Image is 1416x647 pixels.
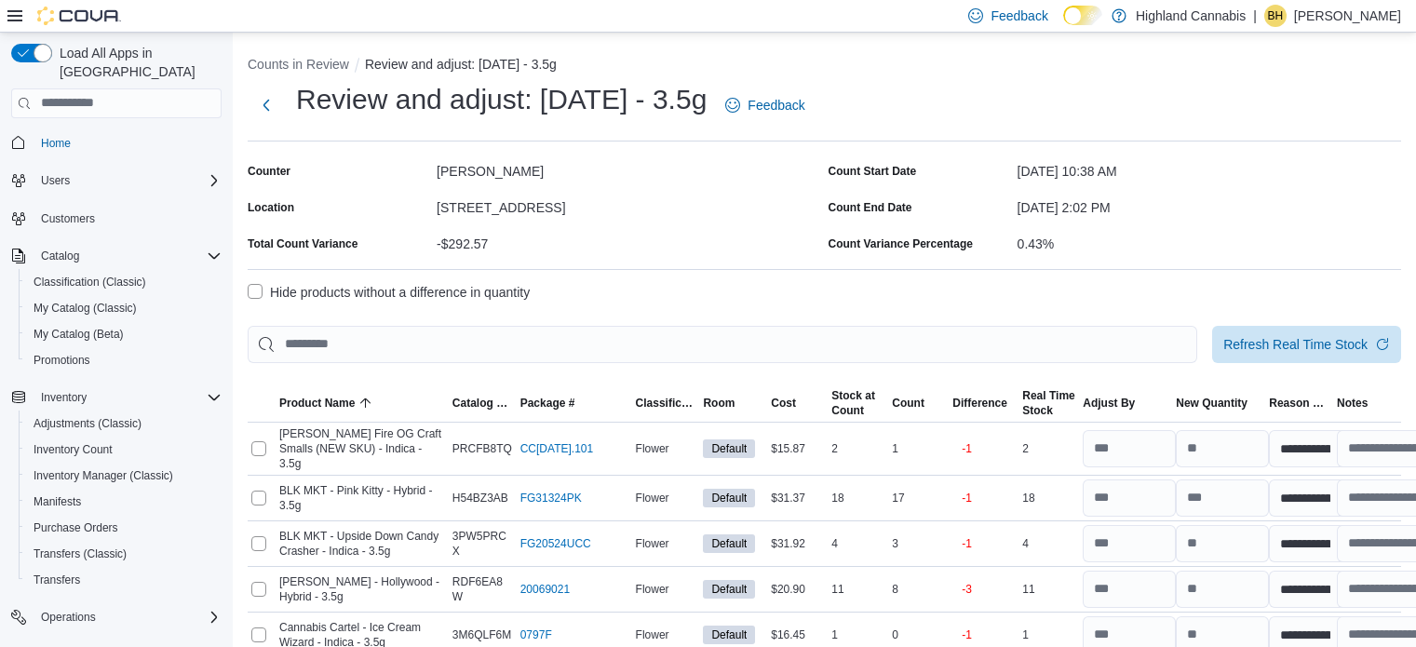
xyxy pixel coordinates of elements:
div: New Quantity [1176,396,1247,411]
p: | [1253,5,1257,27]
a: 20069021 [520,582,570,597]
span: Inventory [41,390,87,405]
div: Difference [952,396,1007,411]
button: Refresh Real Time Stock [1212,326,1401,363]
button: Users [4,168,229,194]
span: Catalog [34,245,222,267]
span: Transfers (Classic) [34,546,127,561]
div: 2 [828,438,888,460]
span: Inventory Count [26,438,222,461]
button: Product Name [276,392,449,414]
span: My Catalog (Beta) [34,327,124,342]
span: Inventory Count [34,442,113,457]
span: Users [34,169,222,192]
span: Feedback [991,7,1047,25]
button: Transfers [19,567,229,593]
div: 1 [888,438,949,460]
span: Manifests [34,494,81,509]
span: Transfers [34,573,80,587]
input: Dark Mode [1063,6,1102,25]
button: Classification (Classic) [19,269,229,295]
a: Transfers [26,569,88,591]
span: Room [703,396,735,411]
button: Manifests [19,489,229,515]
span: Adjust By [1083,396,1135,411]
span: Operations [41,610,96,625]
a: FG31324PK [520,491,582,505]
a: Transfers (Classic) [26,543,134,565]
a: Manifests [26,491,88,513]
span: My Catalog (Classic) [26,297,222,319]
span: Promotions [34,353,90,368]
input: This is a search bar. After typing your query, hit enter to filter the results lower in the page. [248,326,1197,363]
span: PRCFB8TQ [452,441,512,456]
button: Home [4,129,229,156]
button: Counts in Review [248,57,349,72]
span: Feedback [748,96,804,115]
a: My Catalog (Classic) [26,297,144,319]
span: Default [703,489,755,507]
div: 0 [888,624,949,646]
span: Default [703,534,755,553]
a: Inventory Manager (Classic) [26,465,181,487]
span: Count [892,396,924,411]
a: Promotions [26,349,98,371]
span: Catalog [41,249,79,263]
span: Default [703,439,755,458]
button: Catalog [4,243,229,269]
div: 18 [828,487,888,509]
span: H54BZ3AB [452,491,508,505]
a: Adjustments (Classic) [26,412,149,435]
div: 1 [1018,624,1079,646]
div: Real Time [1022,388,1074,403]
div: 3 [888,532,949,555]
span: Inventory Manager (Classic) [26,465,222,487]
button: My Catalog (Classic) [19,295,229,321]
span: Classification (Classic) [34,275,146,290]
span: Dark Mode [1063,25,1064,26]
p: -1 [962,627,972,642]
div: 0.43% [1018,229,1401,251]
label: Location [248,200,294,215]
div: -$292.57 [437,229,820,251]
button: My Catalog (Beta) [19,321,229,347]
a: Home [34,132,78,155]
label: Count Start Date [829,164,917,179]
span: BLK MKT - Pink Kitty - Hybrid - 3.5g [279,483,445,513]
button: Inventory Count [19,437,229,463]
a: CC[DATE].101 [520,441,593,456]
button: Next [248,87,285,124]
div: Flower [632,487,700,509]
div: [PERSON_NAME] [437,156,820,179]
span: RDF6EA8W [452,574,513,604]
span: Customers [41,211,95,226]
div: Flower [632,532,700,555]
p: Highland Cannabis [1136,5,1246,27]
p: [PERSON_NAME] [1294,5,1401,27]
div: 4 [1018,532,1079,555]
button: Transfers (Classic) [19,541,229,567]
button: Count [888,392,949,414]
span: Customers [34,207,222,230]
a: 0797F [520,627,552,642]
span: Users [41,173,70,188]
span: Default [703,626,755,644]
button: Adjustments (Classic) [19,411,229,437]
button: Cost [767,392,828,414]
span: Classification [636,396,696,411]
div: Flower [632,578,700,600]
a: Customers [34,208,102,230]
span: Default [711,490,747,506]
span: Refresh Real Time Stock [1223,335,1368,354]
span: Inventory [34,386,222,409]
div: Count [831,403,875,418]
div: $20.90 [767,578,828,600]
button: Purchase Orders [19,515,229,541]
span: 3M6QLF6M [452,627,511,642]
span: Operations [34,606,222,628]
span: BH [1268,5,1284,27]
button: Catalog SKU [449,392,517,414]
span: BC Smalls - White Fire OG Craft Smalls (NEW SKU) - Indica - 3.5g [279,426,445,471]
span: Load All Apps in [GEOGRAPHIC_DATA] [52,44,222,81]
